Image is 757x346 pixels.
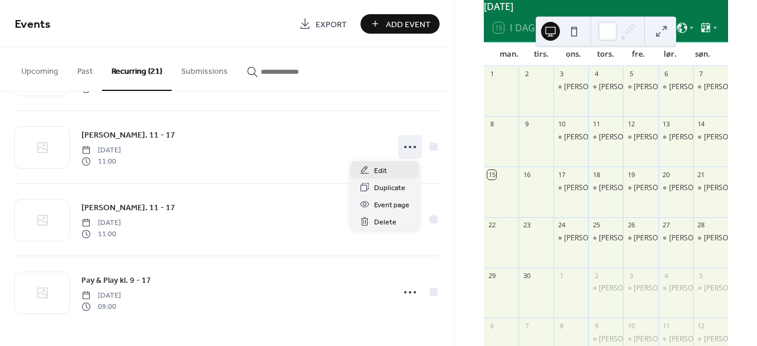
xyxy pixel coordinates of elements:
div: 5 [627,70,635,79]
div: Åbent kl. 11 - 17 [693,183,728,193]
div: 4 [592,70,601,79]
div: 29 [487,271,496,280]
span: Pay & Play kl. 9 - 17 [81,275,151,287]
div: 28 [697,221,706,230]
div: Åbent kl. 11 - 17 [553,183,588,193]
button: Past [68,48,102,90]
div: [PERSON_NAME]. 11 - 17 [599,334,680,344]
div: [PERSON_NAME]. 11 - 17 [669,233,751,243]
div: 14 [697,120,706,129]
div: 17 [557,170,566,179]
div: 15 [487,170,496,179]
div: 12 [627,120,635,129]
span: 11:00 [81,156,121,167]
button: Add Event [361,14,440,34]
span: Events [15,13,51,36]
div: [PERSON_NAME]. 11 - 17 [564,183,645,193]
span: Export [316,18,347,31]
div: [PERSON_NAME]. 11 - 17 [564,132,645,142]
span: Duplicate [374,182,405,194]
div: 7 [522,321,531,330]
div: Åbent kl. 11 - 17 [693,283,728,293]
div: 1 [487,70,496,79]
a: [PERSON_NAME]. 11 - 17 [81,201,175,214]
span: 11:00 [81,229,121,239]
div: 13 [662,120,671,129]
div: tirs. [525,43,558,66]
div: [PERSON_NAME]. 11 - 17 [634,233,715,243]
div: Åbent kl. 11 - 17 [693,132,728,142]
div: [PERSON_NAME]. 11 - 17 [564,82,645,92]
span: 09:00 [81,301,121,312]
button: Upcoming [12,48,68,90]
div: 11 [592,120,601,129]
div: 3 [627,271,635,280]
div: 26 [627,221,635,230]
div: tors. [590,43,622,66]
div: Åbent kl. 11 - 17 [623,283,658,293]
span: Add Event [386,18,431,31]
div: [PERSON_NAME]. 11 - 17 [564,233,645,243]
div: Åbent kl. 11 - 17 [693,334,728,344]
div: 24 [557,221,566,230]
div: Åbent kl. 11 - 17 [623,233,658,243]
div: [PERSON_NAME]. 11 - 17 [634,334,715,344]
div: [PERSON_NAME]. 11 - 17 [634,132,715,142]
div: [PERSON_NAME]. 11 - 17 [669,132,751,142]
div: ons. [558,43,590,66]
div: Åbent kl. 11 - 17 [588,334,623,344]
div: 7 [697,70,706,79]
div: 19 [627,170,635,179]
div: Åbent kl. 11 - 17 [623,334,658,344]
div: Åbent kl. 11 - 17 [658,334,693,344]
div: 1 [557,271,566,280]
div: Åbent kl. 11 - 17 [693,233,728,243]
div: Åbent kl. 11 - 17 [588,233,623,243]
span: [DATE] [81,145,121,156]
div: Åbent kl. 11 - 17 [658,132,693,142]
span: [PERSON_NAME]. 11 - 17 [81,202,175,214]
div: 25 [592,221,601,230]
div: [PERSON_NAME]. 11 - 17 [599,82,680,92]
div: 12 [697,321,706,330]
div: [PERSON_NAME]. 11 - 17 [634,82,715,92]
div: 21 [697,170,706,179]
span: Delete [374,216,396,229]
div: søn. [686,43,719,66]
a: Export [290,14,356,34]
div: 8 [557,321,566,330]
div: [PERSON_NAME]. 11 - 17 [669,283,751,293]
a: [PERSON_NAME]. 11 - 17 [81,128,175,142]
div: [PERSON_NAME]. 11 - 17 [669,183,751,193]
div: 4 [662,271,671,280]
div: [PERSON_NAME]. 11 - 17 [599,132,680,142]
div: Åbent kl. 11 - 17 [588,183,623,193]
span: Event page [374,199,409,211]
div: Åbent kl. 11 - 17 [588,132,623,142]
div: 20 [662,170,671,179]
div: 5 [697,271,706,280]
button: Recurring (21) [102,48,172,91]
div: 10 [557,120,566,129]
div: 3 [557,70,566,79]
span: Edit [374,165,387,177]
div: [PERSON_NAME]. 11 - 17 [634,283,715,293]
div: Åbent kl. 11 - 17 [693,82,728,92]
div: 16 [522,170,531,179]
div: Åbent kl. 11 - 17 [658,183,693,193]
div: 6 [487,321,496,330]
div: 22 [487,221,496,230]
div: 18 [592,170,601,179]
span: [DATE] [81,218,121,229]
div: 6 [662,70,671,79]
div: Åbent kl. 11 - 17 [553,233,588,243]
div: Åbent kl. 11 - 17 [658,82,693,92]
div: [PERSON_NAME]. 11 - 17 [669,334,751,344]
div: Åbent kl. 11 - 17 [588,283,623,293]
div: 2 [522,70,531,79]
div: Åbent kl. 11 - 17 [623,82,658,92]
a: Pay & Play kl. 9 - 17 [81,273,151,287]
div: [PERSON_NAME]. 11 - 17 [599,233,680,243]
div: 2 [592,271,601,280]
